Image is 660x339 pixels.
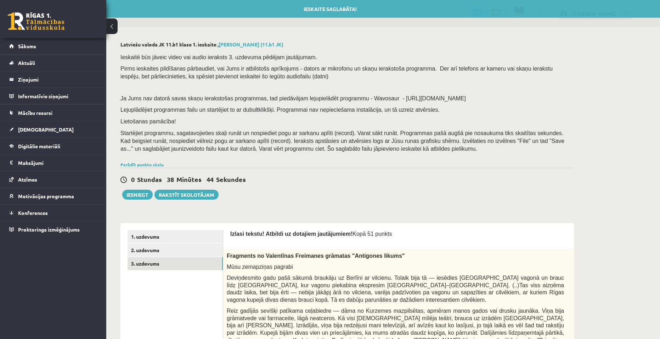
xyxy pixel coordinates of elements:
[18,155,97,171] legend: Maksājumi
[9,55,97,71] a: Aktuāli
[120,54,317,60] span: Ieskaitē būs jāveic video vai audio ieraksts 3. uzdevuma pēdējam jautājumam.
[137,175,162,183] span: Stundas
[7,7,365,15] body: Editor, wiswyg-editor-user-answer-47433915464100
[18,110,52,116] span: Mācību resursi
[7,7,365,15] body: Editor, wiswyg-editor-user-answer-47433839439840
[227,275,564,303] span: Deviņdesmito gadu pašā sākumā braukāju uz Berlīni ar vilcienu. Tolaik bija tā — iesēdies [GEOGRAP...
[7,7,365,38] body: Editor, wiswyg-editor-user-answer-47433932835540
[18,71,97,88] legend: Ziņojumi
[9,121,97,138] a: [DEMOGRAPHIC_DATA]
[230,231,352,237] span: Izlasi tekstu! Atbildi uz dotajiem jautājumiem!
[8,12,64,30] a: Rīgas 1. Tālmācības vidusskola
[167,175,174,183] span: 38
[9,205,97,221] a: Konferences
[352,231,392,237] span: Kopā 51 punkts
[9,155,97,171] a: Maksājumi
[18,43,36,49] span: Sākums
[9,138,97,154] a: Digitālie materiāli
[7,7,365,62] body: Editor, wiswyg-editor-user-answer-47433984287380
[18,210,48,216] span: Konferences
[9,88,97,104] a: Informatīvie ziņojumi
[128,230,223,243] a: 1. uzdevums
[18,193,74,199] span: Motivācijas programma
[128,244,223,257] a: 2. uzdevums
[9,71,97,88] a: Ziņojumi
[122,190,153,200] button: Iesniegt
[120,41,574,48] h2: Latviešu valoda JK 11.b1 klase 1. ieskaite ,
[18,226,80,233] span: Proktoringa izmēģinājums
[18,60,35,66] span: Aktuāli
[120,162,164,167] a: Parādīt punktu skalu
[227,264,293,270] span: Mūsu zemapziņas pagrabi
[176,175,202,183] span: Minūtes
[219,41,283,48] a: [PERSON_NAME] (11.b1 JK)
[9,171,97,188] a: Atzīmes
[207,175,214,183] span: 44
[154,190,219,200] a: Rakstīt skolotājam
[128,257,223,270] a: 3. uzdevums
[131,175,135,183] span: 0
[9,188,97,204] a: Motivācijas programma
[18,176,37,183] span: Atzīmes
[120,66,553,79] span: Pirms ieskaites pildīšanas pārbaudiet, vai Jums ir atbilstošs aprīkojums - dators ar mikrofonu un...
[9,221,97,238] a: Proktoringa izmēģinājums
[18,126,74,133] span: [DEMOGRAPHIC_DATA]
[9,105,97,121] a: Mācību resursi
[120,95,466,101] span: Ja Jums nav datorā savas skaņu ierakstošas programmas, tad piedāvājam lejupielādēt programmu - Wa...
[18,143,60,149] span: Digitālie materiāli
[9,38,97,54] a: Sākums
[18,88,97,104] legend: Informatīvie ziņojumi
[227,253,405,259] span: Fragments no Valentīnas Freimanes grāmatas "Antigones likums"
[120,130,564,152] span: Startējiet programmu, sagatavojieties skaļi runāt un nospiediet pogu ar sarkanu aplīti (record). ...
[7,7,365,15] body: Editor, wiswyg-editor-user-answer-47433982585300
[216,175,246,183] span: Sekundes
[120,107,440,113] span: Lejuplādējiet programmas failu un startējiet to ar dubultklikšķi. Programmai nav nepieciešama ins...
[120,118,176,124] span: Lietošanas pamācība!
